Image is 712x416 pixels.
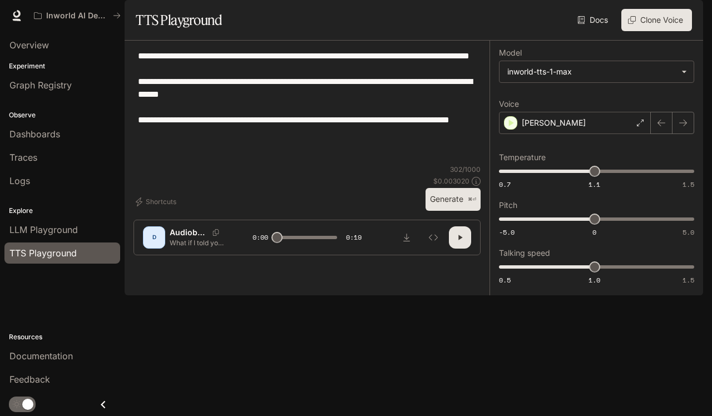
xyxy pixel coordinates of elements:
span: 0.5 [499,275,511,285]
p: Pitch [499,201,517,209]
p: Talking speed [499,249,550,257]
button: Generate⌘⏎ [426,188,481,211]
div: D [145,229,163,246]
p: Voice [499,100,519,108]
span: 1.5 [683,180,694,189]
button: Copy Voice ID [208,229,224,236]
span: 0 [592,227,596,237]
span: 0.7 [499,180,511,189]
span: 1.5 [683,275,694,285]
p: Inworld AI Demos [46,11,108,21]
span: 0:00 [253,232,268,243]
span: 0:19 [346,232,362,243]
button: Clone Voice [621,9,692,31]
h1: TTS Playground [136,9,222,31]
span: 1.0 [589,275,600,285]
p: Model [499,49,522,57]
span: 5.0 [683,227,694,237]
button: Shortcuts [133,193,181,211]
p: What if I told you that your entire reality is nothing more than a reflection of your consciousne... [170,238,226,247]
div: inworld-tts-1-max [500,61,694,82]
p: Audiobook [170,227,208,238]
span: 1.1 [589,180,600,189]
span: -5.0 [499,227,515,237]
button: All workspaces [29,4,126,27]
p: ⌘⏎ [468,196,476,203]
button: Inspect [422,226,444,249]
a: Docs [575,9,612,31]
p: Temperature [499,153,546,161]
button: Download audio [395,226,418,249]
p: [PERSON_NAME] [522,117,586,128]
div: inworld-tts-1-max [507,66,676,77]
